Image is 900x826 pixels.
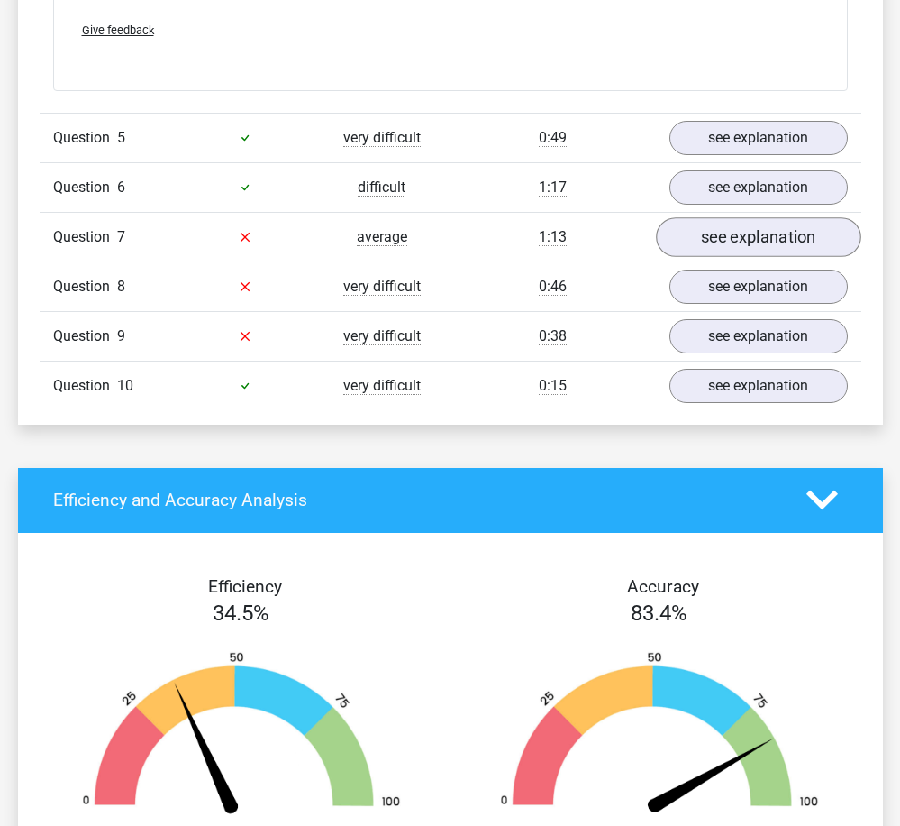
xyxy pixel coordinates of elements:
span: 1:17 [539,179,567,197]
span: very difficult [343,129,421,147]
span: 9 [117,327,125,344]
span: Question [53,375,117,397]
span: 0:46 [539,278,567,296]
span: 0:38 [539,327,567,345]
h4: Efficiency and Accuracy Analysis [53,490,779,510]
span: 83.4% [631,601,687,626]
span: very difficult [343,278,421,296]
span: 6 [117,179,125,196]
span: 10 [117,377,133,394]
a: see explanation [656,217,861,257]
span: 0:15 [539,377,567,395]
h4: Accuracy [471,576,855,597]
span: 5 [117,129,125,146]
span: 34.5% [213,601,269,626]
img: 35.40f4675ce624.png [59,651,423,820]
span: Question [53,276,117,298]
span: 7 [117,228,125,245]
h4: Efficiency [53,576,437,597]
a: see explanation [669,170,848,205]
span: difficult [358,179,405,197]
span: Question [53,177,117,198]
span: Question [53,226,117,248]
span: 0:49 [539,129,567,147]
a: see explanation [669,270,848,304]
span: very difficult [343,377,421,395]
span: very difficult [343,327,421,345]
span: Give feedback [82,23,154,37]
span: Question [53,326,117,347]
a: see explanation [669,121,848,155]
span: average [357,228,407,246]
img: 83.468b19e7024c.png [477,651,841,820]
a: see explanation [669,319,848,353]
span: 8 [117,278,125,295]
span: 1:13 [539,228,567,246]
a: see explanation [669,369,848,403]
span: Question [53,127,117,149]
